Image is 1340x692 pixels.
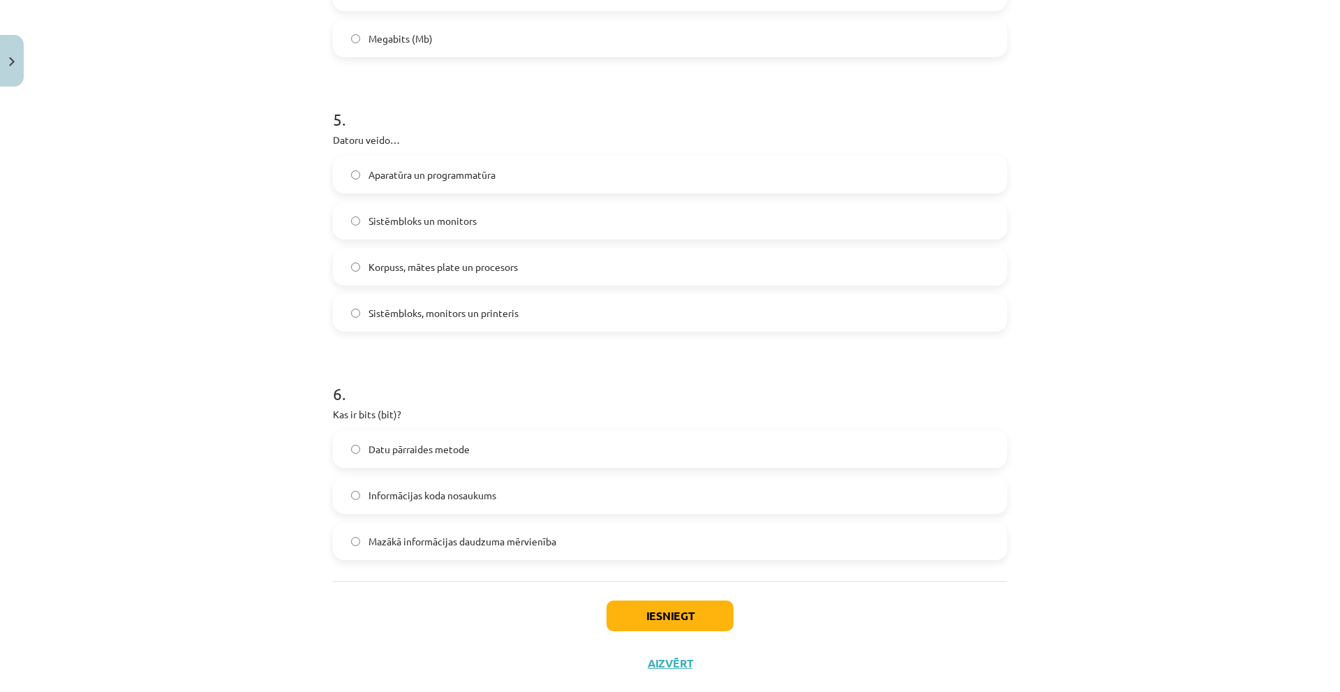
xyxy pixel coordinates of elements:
span: Mazākā informācijas daudzuma mērvienība [368,534,556,549]
p: Datoru veido… [333,133,1007,147]
p: Kas ir bits (bit)? [333,407,1007,422]
input: Korpuss, mātes plate un procesors [351,263,360,272]
input: Mazākā informācijas daudzuma mērvienība [351,537,360,546]
span: Sistēmbloks un monitors [368,214,477,228]
span: Datu pārraides metode [368,442,470,457]
h1: 6 . [333,360,1007,403]
input: Aparatūra un programmatūra [351,170,360,179]
span: Aparatūra un programmatūra [368,168,496,182]
span: Megabits (Mb) [368,31,433,46]
span: Korpuss, mātes plate un procesors [368,260,518,274]
input: Megabits (Mb) [351,34,360,43]
img: icon-close-lesson-0947bae3869378f0d4975bcd49f059093ad1ed9edebbc8119c70593378902aed.svg [9,57,15,66]
input: Sistēmbloks un monitors [351,216,360,226]
span: Informācijas koda nosaukums [368,488,496,503]
button: Iesniegt [606,601,734,631]
input: Sistēmbloks, monitors un printeris [351,309,360,318]
h1: 5 . [333,85,1007,128]
input: Datu pārraides metode [351,445,360,454]
button: Aizvērt [643,656,697,670]
input: Informācijas koda nosaukums [351,491,360,500]
span: Sistēmbloks, monitors un printeris [368,306,519,321]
